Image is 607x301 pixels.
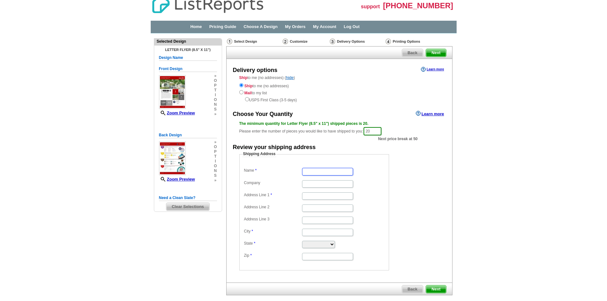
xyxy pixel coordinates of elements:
[239,96,439,103] div: USPS First Class (3-5 days)
[244,91,252,95] strong: Mail
[214,140,217,145] span: »
[214,78,217,83] span: o
[329,38,385,46] div: Delivery Options
[239,121,439,136] div: Please enter the number of pieces you would like to have shipped to you:
[244,180,301,186] label: Company
[214,178,217,183] span: »
[159,111,195,115] a: Zoom Preview
[344,24,360,29] a: Log Out
[233,110,293,118] div: Choose Your Quantity
[214,107,217,112] span: s
[244,24,278,29] a: Choose A Design
[239,82,439,103] div: to me (no addresses) to my list
[386,39,391,44] img: Printing Options & Summary
[214,173,217,178] span: s
[378,136,417,142] span: Next price break at 50
[159,75,186,109] img: small-thumb.jpg
[244,253,301,258] label: Zip
[159,132,217,138] h5: Back Design
[190,24,202,29] a: Home
[214,83,217,88] span: p
[214,154,217,159] span: t
[159,141,186,175] img: small-thumb.jpg
[214,145,217,149] span: o
[154,39,222,44] div: Selected Design
[159,48,217,52] h4: Letter Flyer (8.5" x 11")
[286,75,294,80] a: hide
[421,67,444,72] a: Learn more
[244,229,301,234] label: City
[214,97,217,102] span: o
[233,66,278,75] div: Delivery options
[416,111,444,116] a: Learn more
[480,153,607,301] iframe: LiveChat chat widget
[214,88,217,93] span: t
[244,204,301,210] label: Address Line 2
[214,159,217,164] span: i
[385,38,442,45] div: Printing Options
[244,217,301,222] label: Address Line 3
[227,39,232,44] img: Select Design
[239,121,439,126] div: The minimum quantity for Letter Flyer (8.5" x 11") shipped pieces is 20.
[330,39,335,44] img: Delivery Options
[214,93,217,97] span: i
[383,1,453,10] span: [PHONE_NUMBER]
[159,66,217,72] h5: Front Design
[244,192,301,198] label: Address Line 1
[283,39,288,44] img: Customize
[227,75,452,103] div: to me (no addresses) ( )
[244,241,301,246] label: State
[209,24,236,29] a: Pricing Guide
[214,168,217,173] span: n
[233,143,316,152] div: Review your shipping address
[426,49,446,57] span: Next
[242,151,276,157] legend: Shipping Address
[402,285,423,293] a: Back
[214,74,217,78] span: »
[214,102,217,107] span: n
[214,112,217,117] span: »
[402,285,423,293] span: Back
[285,24,306,29] a: My Orders
[159,55,217,61] h5: Design Name
[313,24,336,29] a: My Account
[426,285,446,293] span: Next
[159,177,195,182] a: Zoom Preview
[239,75,248,80] strong: Ship
[214,164,217,168] span: o
[402,49,423,57] a: Back
[244,168,301,173] label: Name
[214,149,217,154] span: p
[166,203,209,211] span: Clear Selections
[226,38,282,46] div: Select Design
[282,38,329,45] div: Customize
[244,84,253,88] strong: Ship
[159,195,217,201] h5: Need a Clean Slate?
